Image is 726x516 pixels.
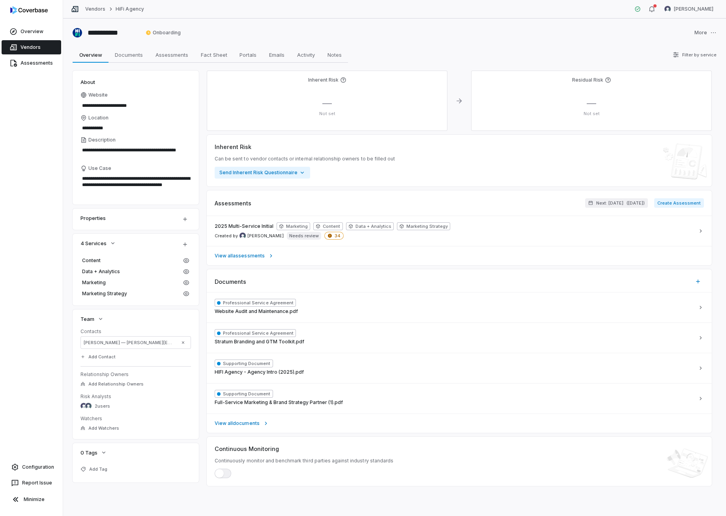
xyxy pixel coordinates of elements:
[116,6,144,12] a: HiFi Agency
[277,222,310,230] span: Marketing
[397,222,451,230] span: Marketing Strategy
[3,460,60,474] a: Configuration
[80,403,87,409] img: Neil Kelly avatar
[240,233,246,239] img: Neil Kelly avatar
[670,48,719,62] button: Filter by service
[80,266,180,277] a: Data + Analytics
[80,100,178,111] input: Website
[80,315,94,322] span: Team
[215,369,304,375] span: HIFI Agency - Agency Intro (2025).pdf
[88,92,108,98] span: Website
[80,145,191,162] textarea: Description
[152,50,191,60] span: Assessments
[80,415,191,422] dt: Watchers
[322,97,332,109] span: —
[572,77,603,83] h4: Residual Risk
[247,233,284,239] span: [PERSON_NAME]
[215,329,296,337] span: Professional Service Agreement
[627,200,645,206] span: ( [DATE] )
[3,492,60,507] button: Minimize
[215,253,265,259] span: View all assessments
[80,371,191,378] dt: Relationship Owners
[692,24,719,41] button: More
[78,445,109,460] button: 0 Tags
[85,403,92,409] img: Mascoma Tech Admin avatar
[88,115,109,121] span: Location
[660,3,718,15] button: Neil Kelly avatar[PERSON_NAME]
[207,353,712,383] button: Supporting DocumentHIFI Agency - Agency Intro (2025).pdf
[266,50,288,60] span: Emails
[2,56,61,70] a: Assessments
[215,339,304,345] span: Stratum Branding and GTM Toolkit.pdf
[82,268,178,275] span: Data + Analytics
[78,350,118,364] button: Add Contact
[585,198,648,208] button: Next: [DATE]([DATE])
[313,222,342,230] span: Content
[207,383,712,414] button: Supporting DocumentFull-Service Marketing & Brand Strategy Partner (1).pdf
[82,291,178,297] span: Marketing Strategy
[85,6,105,12] a: Vendors
[215,445,279,453] span: Continuous Monitoring
[80,288,180,299] a: Marketing Strategy
[215,156,395,162] span: Can be sent to vendor contacts or internal relationship owners to be filled out
[10,6,48,14] img: logo-D7KZi-bG.svg
[324,50,345,60] span: Notes
[477,111,705,117] p: Not set
[215,167,310,179] button: Send Inherent Risk Questionnaire
[80,240,107,247] span: 4 Services
[207,216,712,246] a: 2025 Multi-Service InitialMarketingContentData + AnalyticsMarketing StrategyCreated by Neil Kelly...
[80,393,191,400] dt: Risk Analysts
[236,50,260,60] span: Portals
[215,223,273,229] span: 2025 Multi-Service Initial
[88,165,111,171] span: Use Case
[78,462,110,476] button: Add Tag
[213,111,441,117] p: Not set
[215,360,273,367] span: Supporting Document
[654,198,704,208] button: Create Assessment
[346,222,394,230] span: Data + Analytics
[215,233,284,239] span: Created by
[215,458,393,464] span: Continuously monitor and benchmark third parties against industry standards
[198,50,230,60] span: Fact Sheet
[664,6,671,12] img: Neil Kelly avatar
[207,246,712,265] a: View allassessments
[3,476,60,490] button: Report Issue
[215,278,246,286] span: Documents
[207,322,712,353] button: Professional Service AgreementStratum Branding and GTM Toolkit.pdf
[80,255,180,266] a: Content
[88,425,119,431] span: Add Watchers
[95,403,110,409] span: 2 users
[324,232,344,240] span: 34
[215,420,260,427] span: View all documents
[82,279,178,286] span: Marketing
[215,390,273,398] span: Supporting Document
[88,381,144,387] span: Add Relationship Owners
[112,50,146,60] span: Documents
[80,328,191,335] dt: Contacts
[207,292,712,322] button: Professional Service AgreementWebsite Audit and Maintenance.pdf
[78,312,106,326] button: Team
[207,414,712,433] a: View alldocuments
[76,50,105,60] span: Overview
[80,173,191,197] textarea: Use Case
[80,78,95,86] span: About
[215,299,296,307] span: Professional Service Agreement
[587,97,596,109] span: —
[78,236,118,250] button: 4 Services
[2,24,61,39] a: Overview
[215,308,298,315] span: Website Audit and Maintenance.pdf
[2,40,61,54] a: Vendors
[294,50,318,60] span: Activity
[80,449,97,456] span: 0 Tags
[596,200,623,206] span: Next: [DATE]
[215,143,251,151] span: Inherent Risk
[289,233,319,239] p: Needs review
[215,399,343,406] span: Full-Service Marketing & Brand Strategy Partner (1).pdf
[89,466,107,472] span: Add Tag
[80,123,191,134] input: Location
[88,137,116,143] span: Description
[80,277,180,288] a: Marketing
[84,339,176,346] span: [PERSON_NAME] — [PERSON_NAME][EMAIL_ADDRESS][DOMAIN_NAME] — President + Lead Strategist
[308,77,339,83] h4: Inherent Risk
[674,6,713,12] span: [PERSON_NAME]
